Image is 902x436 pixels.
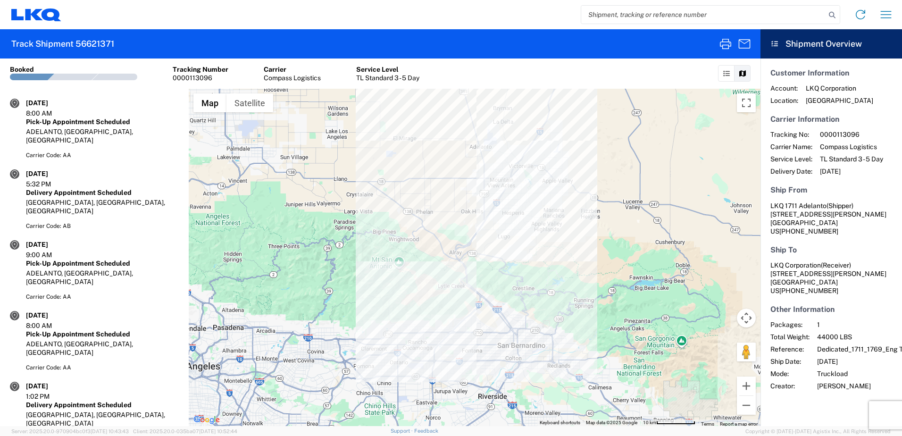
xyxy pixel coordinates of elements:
[643,420,656,425] span: 10 km
[26,127,179,144] div: ADELANTO, [GEOGRAPHIC_DATA], [GEOGRAPHIC_DATA]
[26,198,179,215] div: [GEOGRAPHIC_DATA], [GEOGRAPHIC_DATA], [GEOGRAPHIC_DATA]
[26,251,73,259] div: 9:00 AM
[26,188,179,197] div: Delivery Appointment Scheduled
[737,396,756,415] button: Zoom out
[26,411,179,428] div: [GEOGRAPHIC_DATA], [GEOGRAPHIC_DATA], [GEOGRAPHIC_DATA]
[581,6,826,24] input: Shipment, tracking or reference number
[26,117,179,126] div: Pick-Up Appointment Scheduled
[226,93,273,112] button: Show satellite imagery
[11,38,114,50] h2: Track Shipment 56621371
[720,421,758,427] a: Report a map error
[820,167,883,176] span: [DATE]
[760,29,902,59] header: Shipment Overview
[26,180,73,188] div: 5:32 PM
[770,167,812,176] span: Delivery Date:
[26,169,73,178] div: [DATE]
[806,96,873,105] span: [GEOGRAPHIC_DATA]
[10,65,34,74] div: Booked
[745,427,891,436] span: Copyright © [DATE]-[DATE] Agistix Inc., All Rights Reserved
[391,428,414,434] a: Support
[770,369,810,378] span: Mode:
[820,155,883,163] span: TL Standard 3 - 5 Day
[737,343,756,361] button: Drag Pegman onto the map to open Street View
[770,261,886,277] span: LKQ Corporation [STREET_ADDRESS][PERSON_NAME]
[356,65,419,74] div: Service Level
[173,65,228,74] div: Tracking Number
[827,202,853,210] span: (Shipper)
[770,115,892,124] h5: Carrier Information
[26,99,73,107] div: [DATE]
[26,151,179,159] div: Carrier Code: AA
[26,363,179,372] div: Carrier Code: AA
[586,420,637,425] span: Map data ©2025 Google
[770,245,892,254] h5: Ship To
[26,259,179,268] div: Pick-Up Appointment Scheduled
[193,93,226,112] button: Show street map
[356,74,419,82] div: TL Standard 3 - 5 Day
[26,392,73,401] div: 1:02 PM
[26,269,179,286] div: ADELANTO, [GEOGRAPHIC_DATA], [GEOGRAPHIC_DATA]
[26,401,179,409] div: Delivery Appointment Scheduled
[770,333,810,341] span: Total Weight:
[821,261,851,269] span: (Receiver)
[26,330,179,338] div: Pick-Up Appointment Scheduled
[770,261,892,295] address: [GEOGRAPHIC_DATA] US
[737,93,756,112] button: Toggle fullscreen view
[770,155,812,163] span: Service Level:
[779,287,838,294] span: [PHONE_NUMBER]
[779,227,838,235] span: [PHONE_NUMBER]
[770,202,827,210] span: LKQ 1711 Adelanto
[26,340,179,357] div: ADELANTO, [GEOGRAPHIC_DATA], [GEOGRAPHIC_DATA]
[173,74,228,82] div: 0000113096
[820,143,883,151] span: Compass Logistics
[770,345,810,353] span: Reference:
[26,109,73,117] div: 8:00 AM
[264,65,321,74] div: Carrier
[737,309,756,327] button: Map camera controls
[770,357,810,366] span: Ship Date:
[770,320,810,329] span: Packages:
[770,96,798,105] span: Location:
[701,421,714,427] a: Terms
[770,143,812,151] span: Carrier Name:
[414,428,438,434] a: Feedback
[806,84,873,92] span: LKQ Corporation
[133,428,237,434] span: Client: 2025.20.0-035ba07
[770,185,892,194] h5: Ship From
[11,428,129,434] span: Server: 2025.20.0-970904bc0f3
[191,414,222,426] img: Google
[26,382,73,390] div: [DATE]
[264,74,321,82] div: Compass Logistics
[640,419,698,426] button: Map Scale: 10 km per 79 pixels
[770,201,892,235] address: [GEOGRAPHIC_DATA] US
[26,311,73,319] div: [DATE]
[770,130,812,139] span: Tracking No:
[91,428,129,434] span: [DATE] 10:43:43
[770,305,892,314] h5: Other Information
[191,414,222,426] a: Open this area in Google Maps (opens a new window)
[770,68,892,77] h5: Customer Information
[26,240,73,249] div: [DATE]
[770,84,798,92] span: Account:
[26,293,179,301] div: Carrier Code: AA
[540,419,580,426] button: Keyboard shortcuts
[737,377,756,395] button: Zoom in
[770,210,886,218] span: [STREET_ADDRESS][PERSON_NAME]
[26,321,73,330] div: 8:00 AM
[820,130,883,139] span: 0000113096
[770,382,810,390] span: Creator:
[26,222,179,230] div: Carrier Code: AB
[199,428,237,434] span: [DATE] 10:52:44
